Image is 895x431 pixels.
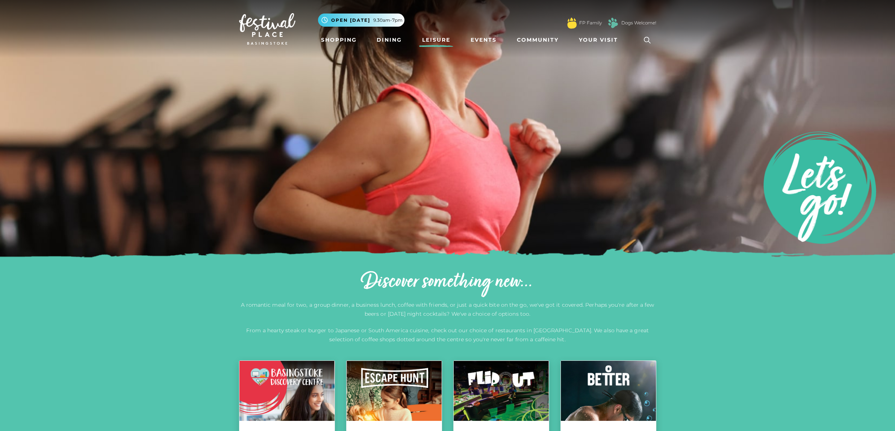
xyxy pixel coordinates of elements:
[579,36,618,44] span: Your Visit
[576,33,625,47] a: Your Visit
[514,33,562,47] a: Community
[468,33,500,47] a: Events
[347,361,442,421] img: Escape Hunt, Festival Place, Basingstoke
[373,17,403,24] span: 9.30am-7pm
[621,20,656,26] a: Dogs Welcome!
[318,14,404,27] button: Open [DATE] 9.30am-7pm
[318,33,360,47] a: Shopping
[579,20,602,26] a: FP Family
[374,33,405,47] a: Dining
[239,300,656,318] p: A romantic meal for two, a group dinner, a business lunch, coffee with friends, or just a quick b...
[239,326,656,344] p: From a hearty steak or burger to Japanese or South America cuisine, check out our choice of resta...
[331,17,370,24] span: Open [DATE]
[419,33,453,47] a: Leisure
[239,13,295,45] img: Festival Place Logo
[239,270,656,294] h2: Discover something new...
